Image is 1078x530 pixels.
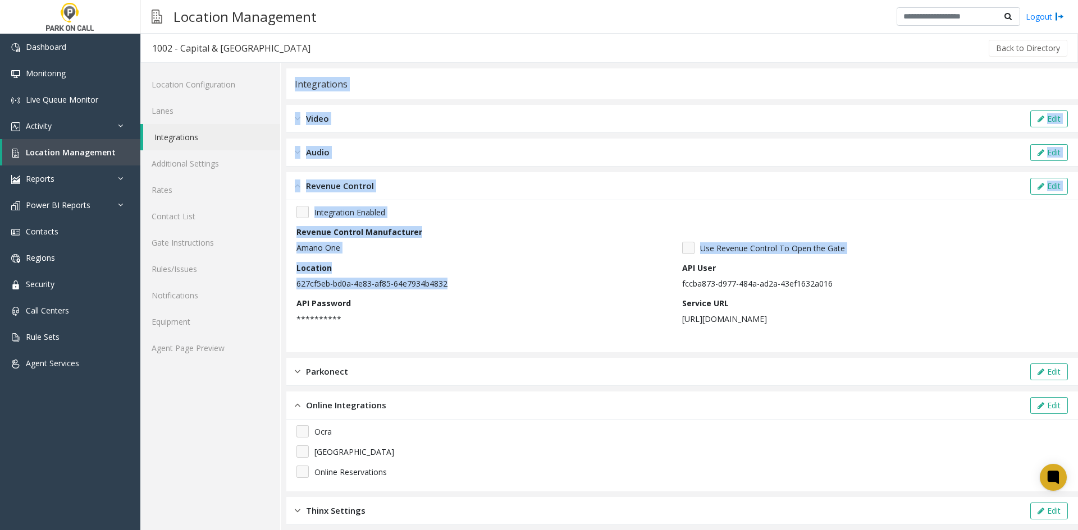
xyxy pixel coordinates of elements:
label: Revenue Control Manufacturer [296,226,422,238]
span: Reports [26,173,54,184]
span: Call Centers [26,305,69,316]
span: [GEOGRAPHIC_DATA] [314,446,394,458]
button: Edit [1030,178,1068,195]
img: 'icon' [11,280,20,289]
span: Dashboard [26,42,66,52]
img: 'icon' [11,96,20,105]
button: Edit [1030,503,1068,519]
img: 'icon' [11,228,20,237]
span: Rule Sets [26,331,60,342]
a: Contact List [140,203,280,229]
span: Live Queue Monitor [26,94,98,105]
h3: Location Management [168,3,322,30]
span: Thinx Settings [306,504,366,517]
p: Amano One [296,242,677,254]
img: closed [295,365,300,378]
span: Contacts [26,226,58,237]
img: 'icon' [11,70,20,79]
a: Notifications [140,282,280,308]
img: 'icon' [11,307,20,316]
img: 'icon' [11,201,20,210]
img: opened [295,179,300,192]
span: Audio [306,146,330,159]
span: Location Management [26,147,116,158]
span: Security [26,279,54,289]
a: Logout [1026,11,1064,22]
span: Revenue Control [306,179,374,192]
span: Online Integrations [306,399,386,412]
div: 1002 - Capital & [GEOGRAPHIC_DATA] [152,41,310,56]
img: 'icon' [11,43,20,52]
a: Lanes [140,98,280,124]
label: Service URL [682,297,729,309]
button: Edit [1030,110,1068,127]
a: Additional Settings [140,150,280,177]
button: Edit [1030,144,1068,161]
span: Regions [26,252,55,263]
a: Rates [140,177,280,203]
img: 'icon' [11,149,20,158]
span: Activity [26,121,52,131]
a: Location Management [2,139,140,165]
button: Edit [1030,363,1068,380]
a: Gate Instructions [140,229,280,256]
label: API User [682,262,716,274]
span: Video [306,112,329,125]
img: closed [295,504,300,517]
img: closed [295,112,300,125]
img: 'icon' [11,360,20,368]
span: Monitoring [26,68,66,79]
img: pageIcon [152,3,162,30]
img: closed [295,146,300,159]
p: [URL][DOMAIN_NAME] [682,313,1062,325]
img: 'icon' [11,333,20,342]
label: API Password [296,297,351,309]
div: Integrations [295,77,348,91]
img: 'icon' [11,175,20,184]
img: opened [295,399,300,412]
img: logout [1055,11,1064,22]
span: Ocra [314,426,332,437]
img: 'icon' [11,122,20,131]
label: Location [296,262,332,274]
span: Power BI Reports [26,200,90,210]
span: Parkonect [306,365,348,378]
a: Agent Page Preview [140,335,280,361]
button: Edit [1030,397,1068,414]
button: Back to Directory [989,40,1067,57]
span: Use Revenue Control To Open the Gate [700,242,845,254]
span: Online Reservations [314,466,387,478]
p: 627cf5eb-bd0a-4e83-af85-64e7934b4832 [296,278,677,289]
span: Integration Enabled [314,206,385,218]
a: Rules/Issues [140,256,280,282]
p: fccba873-d977-484a-ad2a-43ef1632a016 [682,278,1062,289]
a: Integrations [143,124,280,150]
a: Equipment [140,308,280,335]
a: Location Configuration [140,71,280,98]
img: 'icon' [11,254,20,263]
span: Agent Services [26,358,79,368]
